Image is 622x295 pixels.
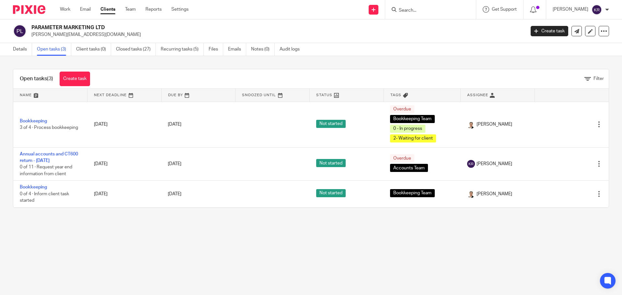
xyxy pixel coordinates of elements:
span: (3) [47,76,53,81]
a: Open tasks (3) [37,43,71,56]
span: Not started [316,189,346,197]
a: Create task [60,72,90,86]
span: [DATE] [168,192,181,196]
h2: PARAMETER MARKETING LTD [31,24,423,31]
h1: Open tasks [20,75,53,82]
span: Not started [316,159,346,167]
span: [DATE] [168,122,181,127]
p: [PERSON_NAME][EMAIL_ADDRESS][DOMAIN_NAME] [31,31,521,38]
span: Bookkeeping Team [390,189,435,197]
img: Pixie [13,5,45,14]
a: Email [80,6,91,13]
a: Create task [531,26,568,36]
span: [PERSON_NAME] [477,161,512,167]
span: 0 of 11 · Request year end information from client [20,165,72,176]
span: Overdue [390,154,414,162]
td: [DATE] [87,102,162,147]
span: [DATE] [168,162,181,166]
span: Get Support [492,7,517,12]
span: Filter [593,76,604,81]
a: Audit logs [280,43,305,56]
p: [PERSON_NAME] [553,6,588,13]
a: Emails [228,43,246,56]
a: Bookkeeping [20,185,47,189]
span: 0 - In progress [390,125,425,133]
span: Overdue [390,105,414,113]
img: svg%3E [13,24,27,38]
span: Not started [316,120,346,128]
span: 2- Waiting for client [390,134,436,142]
input: Search [398,8,456,14]
span: [PERSON_NAME] [477,121,512,128]
a: Client tasks (0) [76,43,111,56]
a: Files [209,43,223,56]
span: Snoozed Until [242,93,276,97]
span: Tags [390,93,401,97]
a: Team [125,6,136,13]
span: Status [316,93,332,97]
span: 3 of 4 · Process bookkeeping [20,126,78,130]
a: Annual accounts and CT600 return - [DATE] [20,152,78,163]
a: Clients [100,6,115,13]
img: svg%3E [592,5,602,15]
a: Reports [145,6,162,13]
span: [PERSON_NAME] [477,191,512,197]
a: Recurring tasks (5) [161,43,204,56]
a: Bookkeeping [20,119,47,123]
a: Work [60,6,70,13]
span: Accounts Team [390,164,428,172]
span: 0 of 4 · Inform client task started [20,192,69,203]
img: Untitled%20(5%20%C3%97%205%20cm)%20(2).png [467,190,475,198]
a: Details [13,43,32,56]
td: [DATE] [87,147,162,181]
span: Bookkeeping Team [390,115,435,123]
a: Closed tasks (27) [116,43,156,56]
a: Settings [171,6,189,13]
a: Notes (0) [251,43,275,56]
img: Untitled%20(5%20%C3%97%205%20cm)%20(2).png [467,121,475,129]
img: svg%3E [467,160,475,168]
td: [DATE] [87,181,162,207]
